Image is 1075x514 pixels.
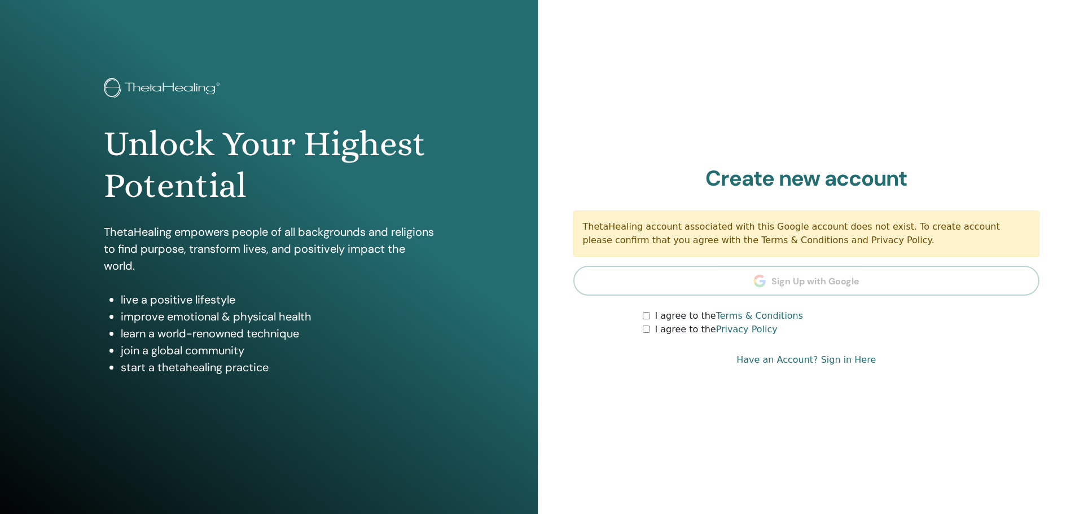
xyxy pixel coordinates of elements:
a: Have an Account? Sign in Here [736,353,876,367]
li: join a global community [121,342,434,359]
label: I agree to the [655,309,803,323]
p: ThetaHealing empowers people of all backgrounds and religions to find purpose, transform lives, a... [104,223,434,274]
li: start a thetahealing practice [121,359,434,376]
li: learn a world-renowned technique [121,325,434,342]
a: Privacy Policy [716,324,778,335]
h1: Unlock Your Highest Potential [104,123,434,207]
label: I agree to the [655,323,777,336]
a: Terms & Conditions [716,310,803,321]
div: ThetaHealing account associated with this Google account does not exist. To create account please... [573,210,1040,257]
li: live a positive lifestyle [121,291,434,308]
li: improve emotional & physical health [121,308,434,325]
h2: Create new account [573,166,1040,192]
